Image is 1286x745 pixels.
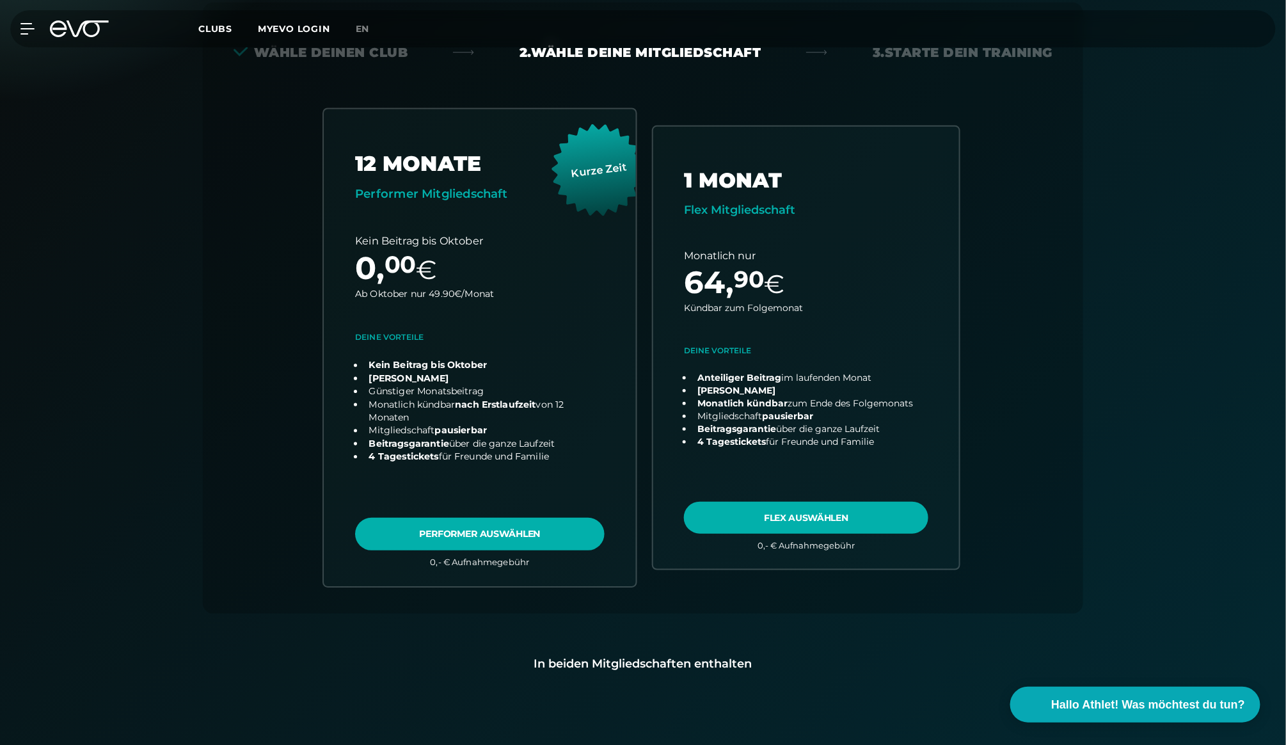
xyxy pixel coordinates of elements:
a: Clubs [198,22,258,35]
a: MYEVO LOGIN [258,23,330,35]
span: Clubs [198,23,232,35]
a: choose plan [324,109,636,586]
span: en [356,23,370,35]
a: en [356,22,385,36]
button: Hallo Athlet! Was möchtest du tun? [1010,687,1260,723]
span: Hallo Athlet! Was möchtest du tun? [1051,696,1245,714]
div: In beiden Mitgliedschaften enthalten [223,655,1063,673]
a: choose plan [653,127,959,569]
